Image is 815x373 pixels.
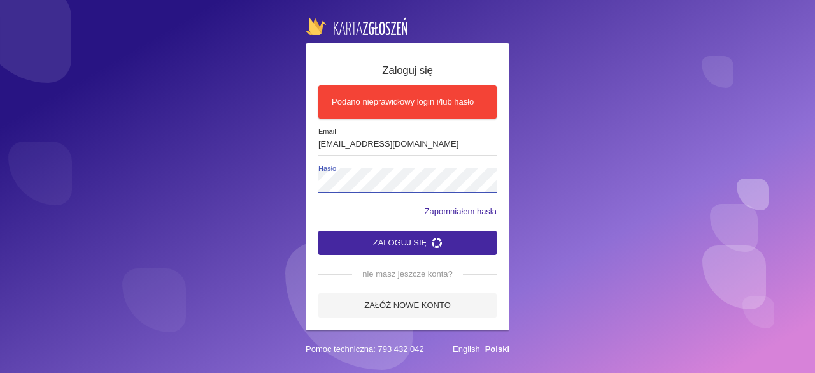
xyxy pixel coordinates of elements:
button: Zaloguj się [318,231,497,255]
a: English [453,344,480,354]
span: nie masz jeszcze konta? [352,268,463,281]
div: Podano nieprawidłowy login i/lub hasło [318,85,497,119]
a: Załóż nowe konto [318,293,497,318]
a: Zapomniałem hasła [425,205,497,218]
span: Email [318,127,504,138]
input: Hasło [318,168,497,193]
span: Hasło [318,164,504,175]
img: logo-karta.png [306,17,407,35]
a: Polski [485,344,509,354]
input: Email [318,131,497,156]
span: Pomoc techniczna: 793 432 042 [306,343,424,356]
h5: Zaloguj się [318,62,497,79]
